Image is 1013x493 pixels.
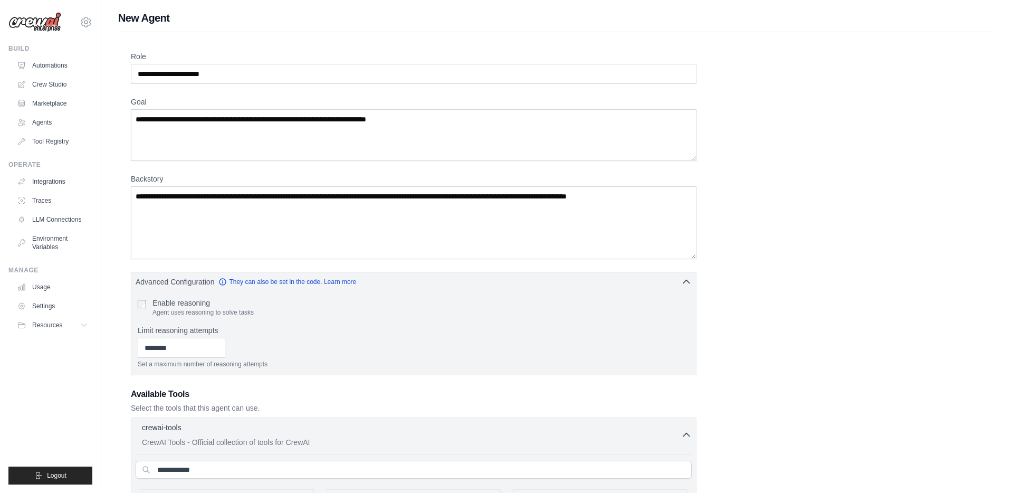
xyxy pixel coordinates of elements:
[136,422,692,448] button: crewai-tools CrewAI Tools - Official collection of tools for CrewAI
[131,272,696,291] button: Advanced Configuration They can also be set in the code. Learn more
[152,308,254,317] p: Agent uses reasoning to solve tasks
[13,95,92,112] a: Marketplace
[13,298,92,315] a: Settings
[118,11,996,25] h1: New Agent
[136,277,214,287] span: Advanced Configuration
[131,174,696,184] label: Backstory
[8,266,92,274] div: Manage
[13,133,92,150] a: Tool Registry
[8,44,92,53] div: Build
[8,160,92,169] div: Operate
[142,437,681,448] p: CrewAI Tools - Official collection of tools for CrewAI
[8,467,92,485] button: Logout
[131,51,696,62] label: Role
[131,403,696,413] p: Select the tools that this agent can use.
[13,57,92,74] a: Automations
[13,114,92,131] a: Agents
[8,12,61,32] img: Logo
[13,173,92,190] a: Integrations
[131,97,696,107] label: Goal
[138,325,690,336] label: Limit reasoning attempts
[152,298,254,308] label: Enable reasoning
[13,192,92,209] a: Traces
[142,422,181,433] p: crewai-tools
[218,278,356,286] a: They can also be set in the code. Learn more
[32,321,62,329] span: Resources
[131,388,696,401] h3: Available Tools
[47,471,66,480] span: Logout
[13,317,92,334] button: Resources
[13,230,92,255] a: Environment Variables
[13,279,92,296] a: Usage
[138,360,690,368] p: Set a maximum number of reasoning attempts
[13,76,92,93] a: Crew Studio
[13,211,92,228] a: LLM Connections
